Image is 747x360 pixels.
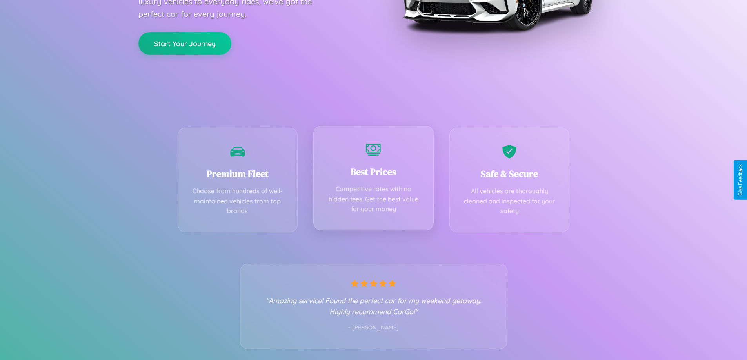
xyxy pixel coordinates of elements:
p: "Amazing service! Found the perfect car for my weekend getaway. Highly recommend CarGo!" [256,295,491,317]
h3: Best Prices [325,165,422,178]
h3: Premium Fleet [190,167,286,180]
button: Start Your Journey [138,32,231,55]
p: Choose from hundreds of well-maintained vehicles from top brands [190,186,286,216]
p: - [PERSON_NAME] [256,323,491,333]
p: All vehicles are thoroughly cleaned and inspected for your safety [462,186,558,216]
p: Competitive rates with no hidden fees. Get the best value for your money [325,184,422,214]
h3: Safe & Secure [462,167,558,180]
div: Give Feedback [738,164,743,196]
